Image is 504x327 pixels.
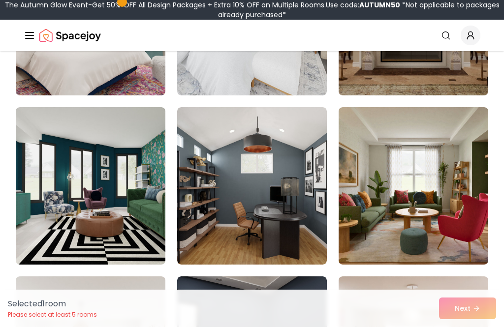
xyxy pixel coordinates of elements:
p: Please select at least 5 rooms [8,311,97,319]
a: Spacejoy [39,26,101,45]
nav: Global [24,20,480,51]
img: Room room-14 [177,107,327,265]
img: Room room-13 [16,107,165,265]
p: Selected 1 room [8,298,97,310]
img: Room room-15 [339,107,488,265]
img: Spacejoy Logo [39,26,101,45]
